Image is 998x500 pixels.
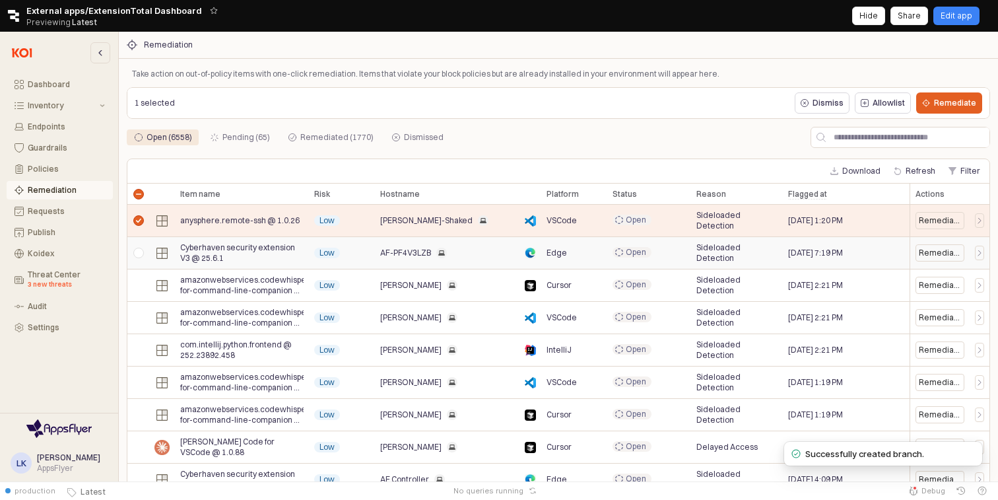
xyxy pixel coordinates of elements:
[7,202,113,221] button: Requests
[380,410,442,420] span: [PERSON_NAME]
[319,215,335,226] span: Low
[941,11,972,21] p: Edit app
[972,482,993,500] button: Help
[768,445,998,500] div: Notifications (F8)
[28,249,105,258] div: Koidex
[119,32,998,482] main: App Frame
[915,277,964,294] div: Remediate
[547,189,579,199] span: Platform
[453,485,523,496] span: No queries running
[28,228,105,237] div: Publish
[300,129,374,145] div: Remediated (1770)
[547,474,567,485] span: Edge
[319,410,335,420] span: Low
[28,302,105,311] div: Audit
[135,97,302,109] p: 1 selected
[788,312,843,323] span: [DATE] 2:21 PM
[222,129,270,145] div: Pending (65)
[788,377,843,388] span: [DATE] 1:19 PM
[28,207,105,216] div: Requests
[15,485,55,496] span: production
[384,129,451,145] div: Dismissed
[547,345,572,355] span: IntelliJ
[626,279,646,290] span: Open
[626,376,646,387] span: Open
[696,469,778,490] span: Sideloaded Detection
[805,447,924,460] h4: Successfully created branch.
[547,248,567,258] span: Edge
[314,189,330,199] span: Risk
[7,244,113,263] button: Koidex
[919,248,961,258] div: Remediate
[180,404,304,425] span: amazonwebservices.codewhisperer-for-command-line-companion @ 1.14.1
[547,312,577,323] span: VSCode
[26,4,202,17] span: External apps/ExtensionTotal Dashboard
[207,4,220,17] button: Add app to favorites
[37,463,100,474] div: AppsFlyer
[28,186,105,195] div: Remediation
[7,318,113,337] button: Settings
[696,372,778,393] span: Sideloaded Detection
[28,80,105,89] div: Dashboard
[26,16,97,29] div: Previewing Latest
[72,16,97,29] span: Latest
[696,210,778,231] span: Sideloaded Detection
[380,442,442,452] span: [PERSON_NAME]
[37,452,100,462] span: [PERSON_NAME]
[180,372,304,393] span: amazonwebservices.codewhisperer-for-command-line-companion @ 1.14.1
[380,474,429,485] span: AF_Controller
[915,406,964,423] div: Remediate
[180,242,304,264] span: Cyberhaven security extension V3 @ 25.6.1
[144,40,193,50] div: Remediation
[915,341,964,359] div: Remediate
[626,409,646,419] span: Open
[7,297,113,316] button: Audit
[203,129,278,145] div: Pending (65)
[526,487,539,495] button: Reset app state
[626,312,646,322] span: Open
[919,410,961,420] div: Remediate
[180,339,304,361] span: com.intellij.python.frontend @ 252.23892.458
[915,189,945,199] span: Actions
[28,143,105,153] div: Guardrails
[380,377,442,388] span: [PERSON_NAME]
[404,129,444,145] div: Dismissed
[547,280,572,291] span: Cursor
[888,163,941,179] button: Refresh
[319,474,335,485] span: Low
[7,160,113,178] button: Policies
[26,16,71,29] span: Previewing
[7,75,113,94] button: Dashboard
[626,474,646,484] span: Open
[547,410,572,420] span: Cursor
[28,164,105,174] div: Policies
[916,92,982,114] button: Remediate
[380,248,431,258] span: AF-PF4V3LZB
[7,266,113,295] button: Threat Center
[813,98,844,108] p: Dismiss
[626,344,646,355] span: Open
[915,212,964,229] div: Remediate
[696,242,778,264] span: Sideloaded Detection
[626,215,646,225] span: Open
[127,129,200,145] div: Open (6558)
[7,181,113,199] button: Remediation
[180,275,304,296] span: amazonwebservices.codewhisperer-for-command-line-companion @ 1.14.1
[795,92,849,114] button: Dismiss
[180,437,304,458] span: [PERSON_NAME] Code for VSCode @ 1.0.88
[7,118,113,136] button: Endpoints
[696,339,778,361] span: Sideloaded Detection
[28,270,105,290] div: Threat Center
[950,482,972,500] button: History
[919,312,961,323] div: Remediate
[915,244,964,262] div: Remediate
[319,248,335,258] span: Low
[7,139,113,157] button: Guardrails
[626,247,646,258] span: Open
[696,404,778,425] span: Sideloaded Detection
[934,98,976,108] p: Remediate
[28,279,105,290] div: 3 new threats
[281,129,382,145] div: Remediated (1770)
[319,442,335,452] span: Low
[696,442,758,452] span: Delayed Access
